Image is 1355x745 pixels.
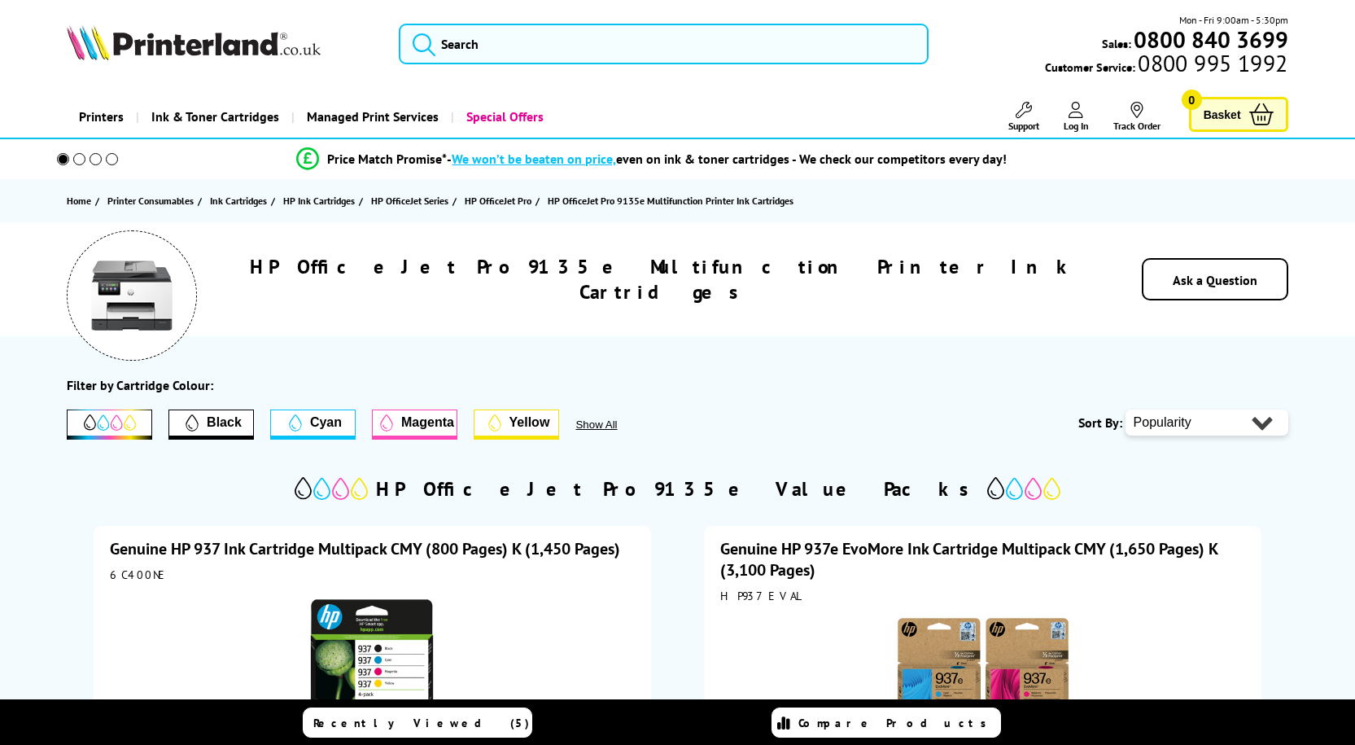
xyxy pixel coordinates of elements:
[210,192,271,209] a: Ink Cartridges
[1113,102,1160,132] a: Track Order
[151,96,279,138] span: Ink & Toner Cartridges
[465,192,531,209] span: HP OfficeJet Pro
[283,192,355,209] span: HP Ink Cartridges
[207,415,242,430] span: Black
[1131,32,1288,47] a: 0800 840 3699
[91,255,173,336] img: HP OfficeJet Pro 9135e Multifunction Printer Ink Cartridges
[67,96,136,138] a: Printers
[399,24,929,64] input: Search
[798,716,995,730] span: Compare Products
[110,538,620,559] a: Genuine HP 937 Ink Cartridge Multipack CMY (800 Pages) K (1,450 Pages)
[1179,12,1288,28] span: Mon - Fri 9:00am - 5:30pm
[310,415,342,430] span: Cyan
[291,96,451,138] a: Managed Print Services
[1064,120,1089,132] span: Log In
[136,96,291,138] a: Ink & Toner Cartridges
[303,708,532,738] a: Recently Viewed (5)
[1134,24,1288,55] b: 0800 840 3699
[1102,36,1131,51] span: Sales:
[372,410,457,440] button: Magenta
[35,145,1270,173] li: modal_Promise
[376,476,979,502] h2: HP OfficeJet Pro 9135e Value Packs
[548,195,793,207] span: HP OfficeJet Pro 9135e Multifunction Printer Ink Cartridges
[451,96,556,138] a: Special Offers
[168,410,254,440] button: Filter by Black
[210,192,267,209] span: Ink Cartridges
[371,192,448,209] span: HP OfficeJet Series
[67,24,378,64] a: Printerland Logo
[67,192,95,209] a: Home
[67,377,213,393] div: Filter by Cartridge Colour:
[67,24,321,60] img: Printerland Logo
[720,538,1217,581] a: Genuine HP 937e EvoMore Ink Cartridge Multipack CMY (1,650 Pages) K (3,100 Pages)
[1045,55,1287,75] span: Customer Service:
[247,254,1081,305] h1: HP OfficeJet Pro 9135e Multifunction Printer Ink Cartridges
[1078,414,1122,431] span: Sort By:
[270,410,356,440] button: Cyan
[107,192,194,209] span: Printer Consumables
[771,708,1001,738] a: Compare Products
[1189,97,1288,132] a: Basket 0
[509,415,550,430] span: Yellow
[465,192,535,209] a: HP OfficeJet Pro
[401,415,454,430] span: Magenta
[1008,102,1039,132] a: Support
[107,192,198,209] a: Printer Consumables
[1182,90,1202,110] span: 0
[110,568,635,582] div: 6C400NE
[720,589,1245,603] div: HP937EVAL
[283,192,359,209] a: HP Ink Cartridges
[1135,55,1287,71] span: 0800 995 1992
[327,151,447,167] span: Price Match Promise*
[1064,102,1089,132] a: Log In
[447,151,1007,167] div: - even on ink & toner cartridges - We check our competitors every day!
[575,419,661,431] button: Show All
[1008,120,1039,132] span: Support
[1173,272,1257,288] a: Ask a Question
[313,716,530,730] span: Recently Viewed (5)
[371,192,452,209] a: HP OfficeJet Series
[474,410,559,440] button: Yellow
[1204,103,1241,125] span: Basket
[452,151,616,167] span: We won’t be beaten on price,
